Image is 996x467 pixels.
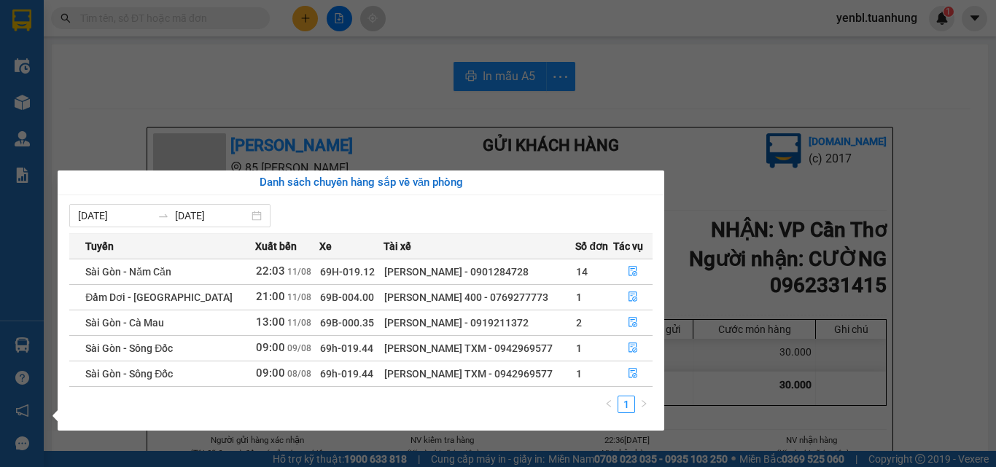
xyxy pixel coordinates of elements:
[639,399,648,408] span: right
[157,210,169,221] span: swap-right
[85,317,164,329] span: Sài Gòn - Cà Mau
[614,286,652,309] button: file-done
[628,266,638,278] span: file-done
[320,266,375,278] span: 69H-019.12
[287,318,311,328] span: 11/08
[85,238,114,254] span: Tuyến
[576,317,582,329] span: 2
[618,396,635,413] li: 1
[157,210,169,221] span: to
[604,399,613,408] span: left
[320,291,374,303] span: 69B-004.00
[628,342,638,354] span: file-done
[575,238,608,254] span: Số đơn
[576,291,582,303] span: 1
[256,315,285,329] span: 13:00
[287,292,311,302] span: 11/08
[287,267,311,277] span: 11/08
[319,238,332,254] span: Xe
[69,174,653,192] div: Danh sách chuyến hàng sắp về văn phòng
[78,208,152,224] input: Từ ngày
[256,341,285,354] span: 09:00
[256,290,285,303] span: 21:00
[614,362,652,385] button: file-done
[628,317,638,329] span: file-done
[600,396,618,413] li: Previous Page
[384,238,411,254] span: Tài xế
[628,291,638,303] span: file-done
[320,317,374,329] span: 69B-000.35
[576,368,582,380] span: 1
[255,238,297,254] span: Xuất bến
[256,264,285,278] span: 22:03
[384,289,575,305] div: [PERSON_NAME] 400 - 0769277773
[256,366,285,380] span: 09:00
[320,342,373,354] span: 69h-019.44
[320,368,373,380] span: 69h-019.44
[85,368,173,380] span: Sài Gòn - Sông Đốc
[576,266,588,278] span: 14
[635,396,653,413] button: right
[85,342,173,354] span: Sài Gòn - Sông Đốc
[576,342,582,354] span: 1
[85,291,233,303] span: Đầm Dơi - [GEOGRAPHIC_DATA]
[384,340,575,356] div: [PERSON_NAME] TXM - 0942969577
[175,208,249,224] input: Đến ngày
[287,343,311,353] span: 09/08
[85,266,171,278] span: Sài Gòn - Năm Căn
[614,260,652,283] button: file-done
[600,396,618,413] button: left
[384,264,575,280] div: [PERSON_NAME] - 0901284728
[618,396,634,412] a: 1
[287,369,311,379] span: 08/08
[614,337,652,360] button: file-done
[613,238,643,254] span: Tác vụ
[614,311,652,334] button: file-done
[384,366,575,382] div: [PERSON_NAME] TXM - 0942969577
[384,315,575,331] div: [PERSON_NAME] - 0919211372
[628,368,638,380] span: file-done
[635,396,653,413] li: Next Page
